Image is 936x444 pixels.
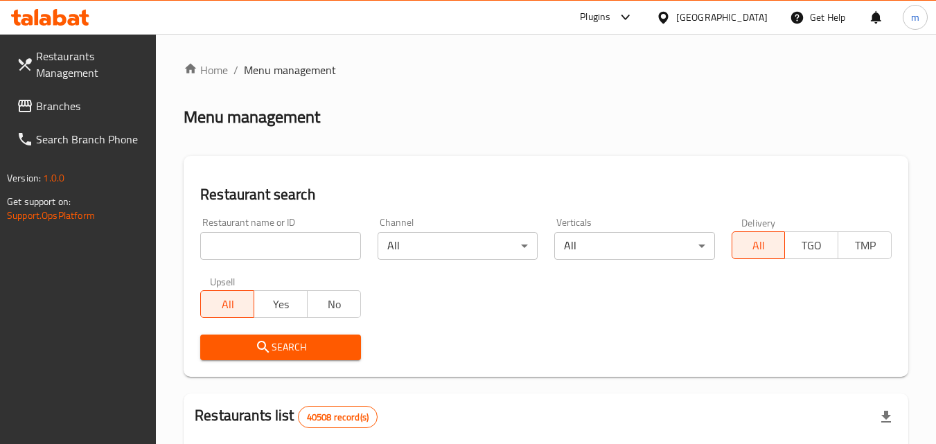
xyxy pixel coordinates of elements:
a: Branches [6,89,157,123]
span: Get support on: [7,193,71,211]
span: No [313,294,355,314]
span: Yes [260,294,302,314]
span: Restaurants Management [36,48,145,81]
span: All [206,294,249,314]
div: Total records count [298,406,378,428]
span: 1.0.0 [43,169,64,187]
div: Plugins [580,9,610,26]
input: Search for restaurant name or ID.. [200,232,360,260]
span: m [911,10,919,25]
span: TGO [791,236,833,256]
button: No [307,290,361,318]
div: [GEOGRAPHIC_DATA] [676,10,768,25]
h2: Restaurants list [195,405,378,428]
span: Branches [36,98,145,114]
h2: Restaurant search [200,184,892,205]
button: TGO [784,231,838,259]
button: Yes [254,290,308,318]
span: Menu management [244,62,336,78]
div: All [378,232,538,260]
a: Restaurants Management [6,39,157,89]
a: Home [184,62,228,78]
span: All [738,236,780,256]
label: Upsell [210,276,236,286]
button: All [200,290,254,318]
li: / [233,62,238,78]
span: 40508 record(s) [299,411,377,424]
span: Search [211,339,349,356]
button: Search [200,335,360,360]
a: Search Branch Phone [6,123,157,156]
a: Support.OpsPlatform [7,206,95,224]
button: TMP [838,231,892,259]
button: All [732,231,786,259]
label: Delivery [741,217,776,227]
h2: Menu management [184,106,320,128]
span: Version: [7,169,41,187]
div: All [554,232,714,260]
nav: breadcrumb [184,62,908,78]
span: Search Branch Phone [36,131,145,148]
div: Export file [869,400,903,434]
span: TMP [844,236,886,256]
